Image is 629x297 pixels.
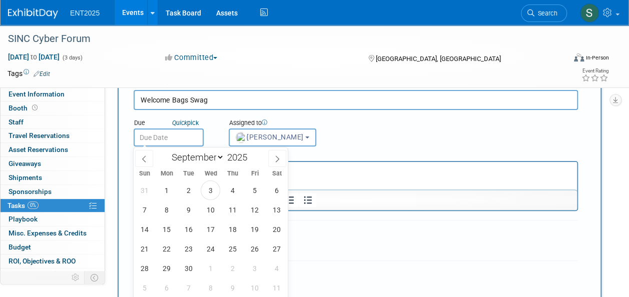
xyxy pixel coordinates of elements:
a: Edit [34,70,50,77]
div: Event Rating [581,68,608,73]
span: September 4, 2025 [223,180,242,200]
a: Event Information [1,87,105,101]
i: Quick [172,119,187,126]
div: In-Person [585,54,609,61]
span: Sun [134,170,156,177]
a: Sponsorships [1,185,105,198]
a: Giveaways [1,157,105,170]
span: [DATE] [DATE] [8,52,60,61]
span: October 4, 2025 [267,258,286,278]
span: Fri [244,170,266,177]
span: (3 days) [62,54,83,61]
span: September 7, 2025 [135,200,154,219]
span: Mon [156,170,178,177]
td: Personalize Event Tab Strip [67,271,85,284]
span: September 8, 2025 [157,200,176,219]
a: Shipments [1,171,105,184]
a: Staff [1,115,105,129]
img: ExhibitDay [8,8,58,18]
span: ENT2025 [70,9,100,17]
span: September 13, 2025 [267,200,286,219]
a: Search [521,4,567,22]
span: September 3, 2025 [201,180,220,200]
a: Booth [1,101,105,115]
select: Month [167,151,224,163]
span: September 9, 2025 [179,200,198,219]
div: SINC Cyber Forum [5,30,557,48]
td: Toggle Event Tabs [85,271,105,284]
div: Event Format [521,52,609,67]
span: Attachments [9,271,59,279]
span: September 21, 2025 [135,239,154,258]
span: September 20, 2025 [267,219,286,239]
span: September 2, 2025 [179,180,198,200]
span: Search [534,9,557,17]
span: ROI, Objectives & ROO [9,257,76,265]
span: Tue [178,170,200,177]
span: Sponsorships [9,187,52,195]
span: Shipments [9,173,42,181]
span: September 19, 2025 [245,219,264,239]
a: Misc. Expenses & Credits [1,226,105,240]
a: Playbook [1,212,105,226]
span: September 27, 2025 [267,239,286,258]
span: September 26, 2025 [245,239,264,258]
div: Tag Contributors [134,265,578,275]
a: Asset Reservations [1,143,105,156]
a: Budget [1,240,105,254]
span: October 3, 2025 [245,258,264,278]
span: Event Information [9,90,65,98]
span: September 1, 2025 [157,180,176,200]
input: Year [224,151,254,163]
button: Committed [162,52,221,63]
button: Bullet list [299,193,316,207]
span: September 16, 2025 [179,219,198,239]
span: Misc. Expenses & Credits [9,229,87,237]
span: October 2, 2025 [223,258,242,278]
span: to [29,53,39,61]
span: September 28, 2025 [135,258,154,278]
span: September 14, 2025 [135,219,154,239]
span: Giveaways [9,159,41,167]
a: ROI, Objectives & ROO [1,254,105,268]
span: Sat [266,170,288,177]
td: Tags [8,68,50,78]
div: Details [134,146,578,161]
span: September 17, 2025 [201,219,220,239]
span: 0% [28,201,39,209]
span: September 15, 2025 [157,219,176,239]
button: [PERSON_NAME] [229,128,316,146]
span: 1 [51,271,59,278]
span: September 23, 2025 [179,239,198,258]
span: September 12, 2025 [245,200,264,219]
span: September 6, 2025 [267,180,286,200]
a: Attachments1 [1,268,105,282]
span: September 30, 2025 [179,258,198,278]
a: Tasks0% [1,199,105,212]
span: Budget [9,243,31,251]
span: September 29, 2025 [157,258,176,278]
span: September 11, 2025 [223,200,242,219]
span: September 25, 2025 [223,239,242,258]
a: Quickpick [170,118,201,127]
span: [PERSON_NAME] [236,133,304,141]
span: Wed [200,170,222,177]
span: Playbook [9,215,38,223]
span: September 24, 2025 [201,239,220,258]
span: Tasks [8,201,39,209]
button: Numbered list [282,193,299,207]
span: [GEOGRAPHIC_DATA], [GEOGRAPHIC_DATA] [376,55,501,62]
span: Thu [222,170,244,177]
span: Booth [9,104,40,112]
input: Due Date [134,128,204,146]
div: Assigned to [229,118,329,128]
span: September 18, 2025 [223,219,242,239]
img: Format-Inperson.png [574,53,584,61]
div: Due [134,118,214,128]
iframe: Rich Text Area [135,162,577,189]
span: September 5, 2025 [245,180,264,200]
span: Staff [9,118,24,126]
img: Stephanie Silva [580,3,599,22]
a: Travel Reservations [1,129,105,142]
